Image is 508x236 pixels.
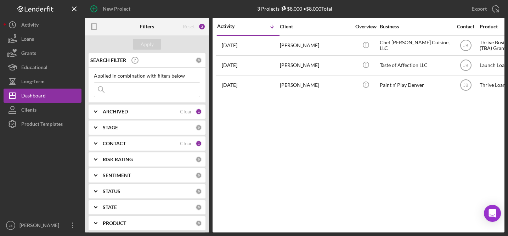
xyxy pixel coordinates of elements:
[21,89,46,105] div: Dashboard
[85,2,137,16] button: New Project
[196,220,202,226] div: 0
[380,76,451,95] div: Paint n' Play Denver
[4,32,81,46] button: Loans
[103,141,126,146] b: CONTACT
[4,89,81,103] button: Dashboard
[103,2,130,16] div: New Project
[280,36,351,55] div: [PERSON_NAME]
[222,82,237,88] time: 2025-07-08 17:42
[484,205,501,222] div: Open Intercom Messenger
[133,39,161,50] button: Apply
[196,57,202,63] div: 0
[4,103,81,117] button: Clients
[280,6,302,12] div: $8,000
[196,156,202,163] div: 0
[217,23,248,29] div: Activity
[103,189,120,194] b: STATUS
[280,76,351,95] div: [PERSON_NAME]
[196,108,202,115] div: 1
[18,218,64,234] div: [PERSON_NAME]
[352,24,379,29] div: Overview
[452,24,479,29] div: Contact
[280,24,351,29] div: Client
[4,74,81,89] button: Long-Term
[472,2,487,16] div: Export
[21,32,34,48] div: Loans
[196,172,202,179] div: 0
[198,23,205,30] div: 2
[21,46,36,62] div: Grants
[380,36,451,55] div: Chef [PERSON_NAME] Cuisine, LLC
[21,103,36,119] div: Clients
[103,157,133,162] b: RISK RATING
[464,2,504,16] button: Export
[463,43,468,48] text: JB
[103,125,118,130] b: STAGE
[4,218,81,232] button: JB[PERSON_NAME]
[21,117,63,133] div: Product Templates
[183,24,195,29] div: Reset
[463,63,468,68] text: JB
[103,220,126,226] b: PRODUCT
[103,109,128,114] b: ARCHIVED
[21,74,45,90] div: Long-Term
[196,124,202,131] div: 0
[140,24,154,29] b: Filters
[4,46,81,60] button: Grants
[4,18,81,32] button: Activity
[222,62,237,68] time: 2025-07-14 16:35
[257,6,332,12] div: 3 Projects • $8,000 Total
[90,57,126,63] b: SEARCH FILTER
[94,73,200,79] div: Applied in combination with filters below
[380,56,451,75] div: Taste of Affection LLC
[196,204,202,210] div: 0
[196,188,202,195] div: 0
[180,109,192,114] div: Clear
[9,224,12,227] text: JB
[222,43,237,48] time: 2025-09-25 22:05
[4,117,81,131] button: Product Templates
[103,173,131,178] b: SENTIMENT
[196,140,202,147] div: 1
[180,141,192,146] div: Clear
[280,56,351,75] div: [PERSON_NAME]
[4,60,81,74] button: Educational
[103,204,117,210] b: STATE
[463,83,468,88] text: JB
[141,39,154,50] div: Apply
[21,60,47,76] div: Educational
[380,24,451,29] div: Business
[21,18,39,34] div: Activity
